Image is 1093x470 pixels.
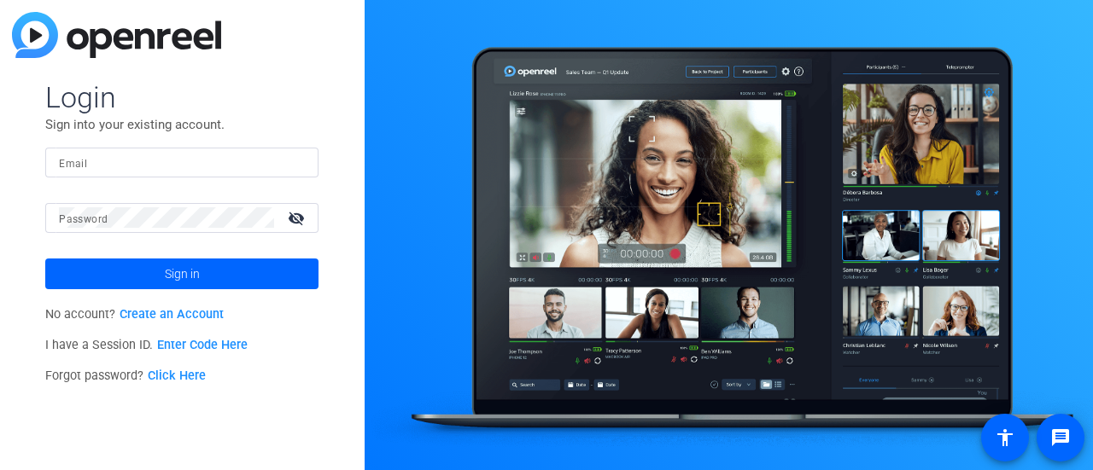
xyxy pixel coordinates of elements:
mat-label: Email [59,158,87,170]
img: blue-gradient.svg [12,12,221,58]
span: Forgot password? [45,368,206,383]
span: Login [45,79,319,115]
span: I have a Session ID. [45,338,248,352]
mat-label: Password [59,213,108,225]
span: Sign in [165,252,200,295]
mat-icon: accessibility [995,427,1015,448]
a: Create an Account [120,307,224,322]
mat-icon: visibility_off [278,206,319,230]
mat-icon: message [1050,427,1071,448]
a: Click Here [148,368,206,383]
p: Sign into your existing account. [45,115,319,134]
span: No account? [45,307,224,322]
input: Enter Email Address [59,152,305,172]
button: Sign in [45,258,319,289]
a: Enter Code Here [157,338,248,352]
